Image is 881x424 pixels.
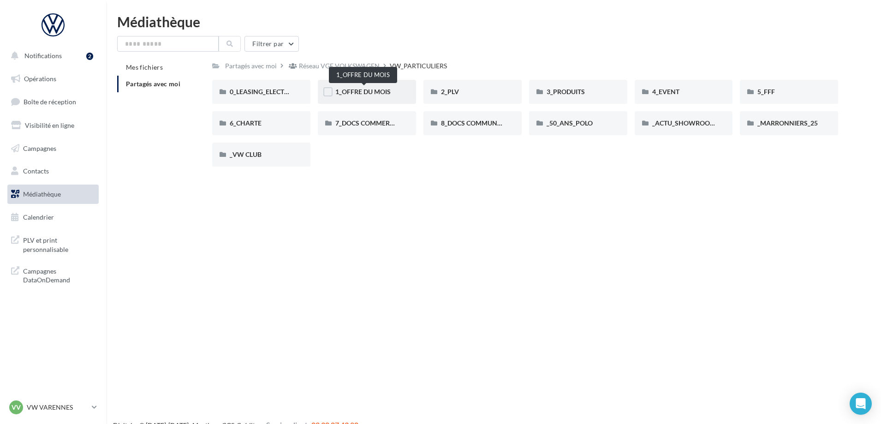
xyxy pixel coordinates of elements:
[23,144,56,152] span: Campagnes
[6,92,101,112] a: Boîte de réception
[230,88,304,96] span: 0_LEASING_ELECTRIQUE
[23,190,61,198] span: Médiathèque
[117,15,870,29] div: Médiathèque
[850,393,872,415] div: Open Intercom Messenger
[6,230,101,257] a: PLV et print personnalisable
[441,119,523,127] span: 8_DOCS COMMUNICATION
[6,208,101,227] a: Calendrier
[329,67,397,83] div: 1_OFFRE DU MOIS
[6,116,101,135] a: Visibilité en ligne
[757,88,775,96] span: 5_FFF
[299,61,380,71] div: Réseau VGF VOLKSWAGEN
[12,403,21,412] span: VV
[244,36,299,52] button: Filtrer par
[24,52,62,60] span: Notifications
[6,261,101,288] a: Campagnes DataOnDemand
[23,167,49,175] span: Contacts
[24,98,76,106] span: Boîte de réception
[652,119,716,127] span: _ACTU_SHOWROOM
[6,139,101,158] a: Campagnes
[335,119,410,127] span: 7_DOCS COMMERCIAUX
[24,75,56,83] span: Opérations
[547,88,585,96] span: 3_PRODUITS
[335,88,391,96] span: 1_OFFRE DU MOIS
[23,265,95,285] span: Campagnes DataOnDemand
[225,61,277,71] div: Partagés avec moi
[757,119,818,127] span: _MARRONNIERS_25
[6,69,101,89] a: Opérations
[126,63,163,71] span: Mes fichiers
[7,399,99,416] a: VV VW VARENNES
[25,121,74,129] span: Visibilité en ligne
[27,403,88,412] p: VW VARENNES
[652,88,679,96] span: 4_EVENT
[126,80,180,88] span: Partagés avec moi
[86,53,93,60] div: 2
[230,119,262,127] span: 6_CHARTE
[23,234,95,254] span: PLV et print personnalisable
[23,213,54,221] span: Calendrier
[6,185,101,204] a: Médiathèque
[6,161,101,181] a: Contacts
[547,119,593,127] span: _50_ANS_POLO
[441,88,459,96] span: 2_PLV
[390,61,447,71] div: VW_PARTICULIERS
[230,150,262,158] span: _VW CLUB
[6,46,97,66] button: Notifications 2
